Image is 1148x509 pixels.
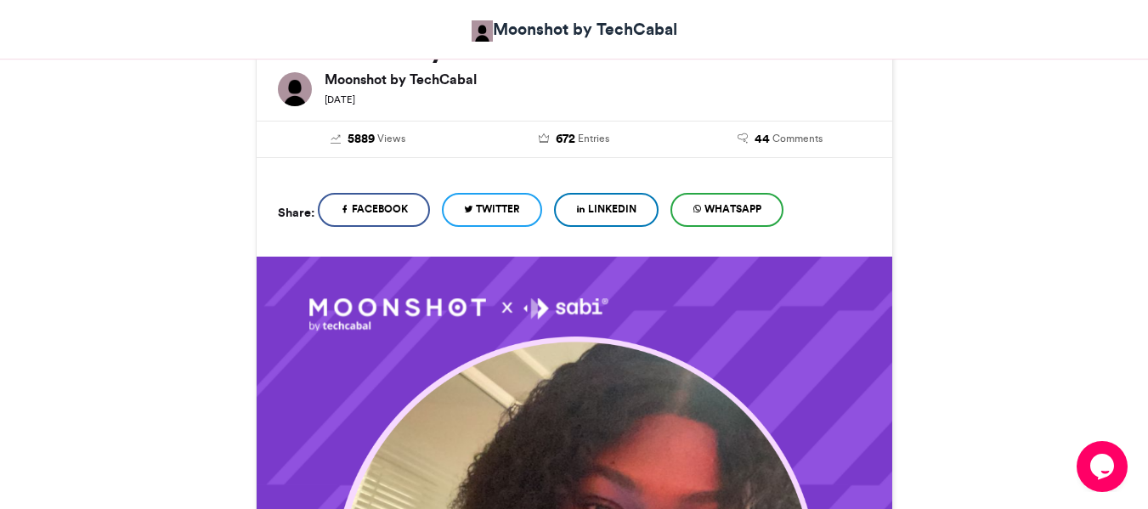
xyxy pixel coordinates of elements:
a: WhatsApp [670,193,783,227]
h6: Moonshot by TechCabal [325,72,871,86]
a: Facebook [318,193,430,227]
span: Facebook [352,201,408,217]
h5: Share: [278,201,314,223]
a: LinkedIn [554,193,659,227]
span: 44 [755,130,770,149]
small: [DATE] [325,93,355,105]
img: Moonshot by TechCabal [472,20,493,42]
span: LinkedIn [588,201,636,217]
img: Moonshot by TechCabal [278,72,312,106]
a: Twitter [442,193,542,227]
span: Comments [772,131,823,146]
span: 5889 [348,130,375,149]
span: Views [377,131,405,146]
a: Moonshot by TechCabal [472,17,677,42]
span: 672 [556,130,575,149]
h2: Moonshot by Techcabal 2025 [278,33,871,64]
a: 5889 Views [278,130,459,149]
a: 672 Entries [484,130,664,149]
span: Twitter [476,201,520,217]
iframe: chat widget [1077,441,1131,492]
span: Entries [578,131,609,146]
span: WhatsApp [704,201,761,217]
a: 44 Comments [690,130,871,149]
